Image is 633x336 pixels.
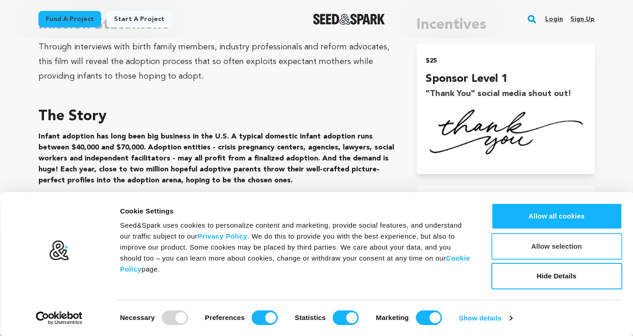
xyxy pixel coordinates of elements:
button: Allow all cookies [491,203,622,229]
a: Fund a project [38,11,101,27]
h3: The Story [38,106,395,128]
img: 1683607085-thank%20you.png [426,100,585,163]
h4: Infant adoption has long been big business in the U.S. A typical domestic infant adoption runs be... [38,131,395,186]
strong: Preferences [205,314,245,321]
h3: "Thank You" social media shout out! [426,87,585,163]
strong: Statistics [295,314,326,321]
div: Seed&Spark uses cookies to personalize content and marketing, provide social features, and unders... [120,220,471,275]
button: Hide Details [491,263,622,289]
a: Seed&Spark Homepage [313,14,385,25]
h2: $25 [426,54,585,67]
a: Usercentrics Cookiebot - opens in a new window [19,311,99,325]
button: Allow selection [491,233,622,260]
h4: Sponsor Level 1 [426,71,585,87]
img: Seed&Spark Logo Dark Mode [313,14,385,25]
a: Start a project [107,11,172,27]
strong: Marketing [376,314,409,321]
legend: Consent Selection [119,307,120,307]
a: Privacy Policy [198,232,248,240]
strong: Necessary [120,314,155,321]
a: Login [545,12,563,27]
a: Sign up [570,12,595,27]
div: Cookie Settings [120,206,471,217]
div: Through interviews with birth family members, industry professionals and reform advocates, this f... [38,40,395,84]
a: Show details [459,311,512,325]
img: logo [49,240,70,261]
button: $25 Sponsor Level 1 "Thank You" social media shout out! [417,43,595,174]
